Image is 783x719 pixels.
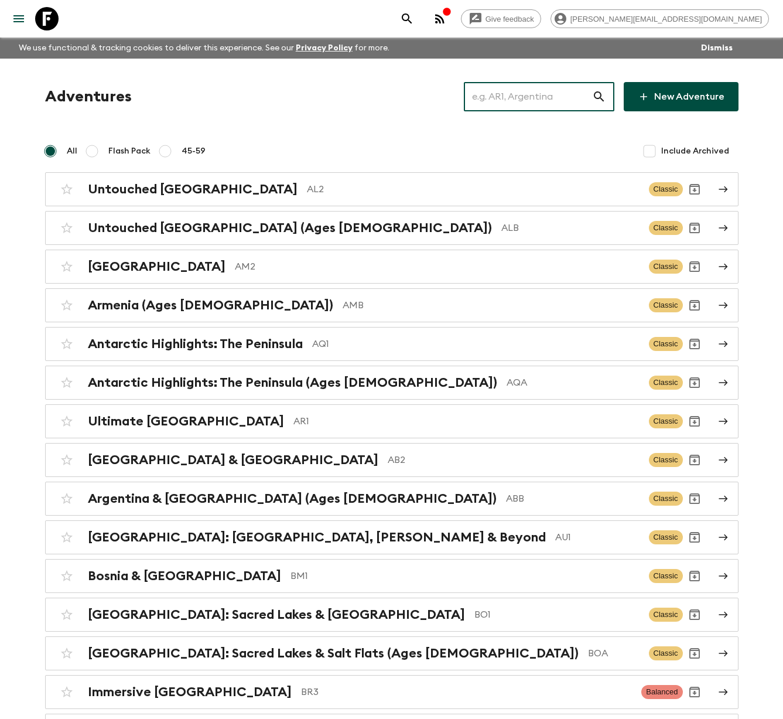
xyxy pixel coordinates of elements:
[588,646,640,660] p: BOA
[45,250,738,284] a: [GEOGRAPHIC_DATA]AM2ClassicArchive
[395,7,419,30] button: search adventures
[464,80,592,113] input: e.g. AR1, Argentina
[683,178,706,201] button: Archive
[343,298,640,312] p: AMB
[108,145,151,157] span: Flash Pack
[45,404,738,438] a: Ultimate [GEOGRAPHIC_DATA]AR1ClassicArchive
[683,487,706,510] button: Archive
[649,414,683,428] span: Classic
[45,520,738,554] a: [GEOGRAPHIC_DATA]: [GEOGRAPHIC_DATA], [PERSON_NAME] & BeyondAU1ClassicArchive
[649,221,683,235] span: Classic
[507,376,640,390] p: AQA
[45,85,132,108] h1: Adventures
[683,216,706,240] button: Archive
[661,145,729,157] span: Include Archived
[67,145,77,157] span: All
[683,255,706,278] button: Archive
[45,598,738,632] a: [GEOGRAPHIC_DATA]: Sacred Lakes & [GEOGRAPHIC_DATA]BO1ClassicArchive
[683,564,706,588] button: Archive
[551,9,769,28] div: [PERSON_NAME][EMAIL_ADDRESS][DOMAIN_NAME]
[683,680,706,704] button: Archive
[683,448,706,472] button: Archive
[88,452,378,468] h2: [GEOGRAPHIC_DATA] & [GEOGRAPHIC_DATA]
[649,260,683,274] span: Classic
[45,327,738,361] a: Antarctic Highlights: The PeninsulaAQ1ClassicArchive
[290,569,640,583] p: BM1
[88,607,465,622] h2: [GEOGRAPHIC_DATA]: Sacred Lakes & [GEOGRAPHIC_DATA]
[641,685,682,699] span: Balanced
[88,298,333,313] h2: Armenia (Ages [DEMOGRAPHIC_DATA])
[88,182,298,197] h2: Untouched [GEOGRAPHIC_DATA]
[698,40,736,56] button: Dismiss
[88,220,492,236] h2: Untouched [GEOGRAPHIC_DATA] (Ages [DEMOGRAPHIC_DATA])
[88,414,284,429] h2: Ultimate [GEOGRAPHIC_DATA]
[683,294,706,317] button: Archive
[45,675,738,709] a: Immersive [GEOGRAPHIC_DATA]BR3BalancedArchive
[235,260,640,274] p: AM2
[88,491,497,506] h2: Argentina & [GEOGRAPHIC_DATA] (Ages [DEMOGRAPHIC_DATA])
[45,288,738,322] a: Armenia (Ages [DEMOGRAPHIC_DATA])AMBClassicArchive
[649,492,683,506] span: Classic
[293,414,640,428] p: AR1
[7,7,30,30] button: menu
[388,453,640,467] p: AB2
[45,559,738,593] a: Bosnia & [GEOGRAPHIC_DATA]BM1ClassicArchive
[683,410,706,433] button: Archive
[88,375,497,390] h2: Antarctic Highlights: The Peninsula (Ages [DEMOGRAPHIC_DATA])
[501,221,640,235] p: ALB
[555,530,640,544] p: AU1
[649,182,683,196] span: Classic
[564,15,768,23] span: [PERSON_NAME][EMAIL_ADDRESS][DOMAIN_NAME]
[683,371,706,394] button: Archive
[683,642,706,665] button: Archive
[88,684,292,700] h2: Immersive [GEOGRAPHIC_DATA]
[649,298,683,312] span: Classic
[182,145,206,157] span: 45-59
[88,336,303,352] h2: Antarctic Highlights: The Peninsula
[45,172,738,206] a: Untouched [GEOGRAPHIC_DATA]AL2ClassicArchive
[649,646,683,660] span: Classic
[649,530,683,544] span: Classic
[45,443,738,477] a: [GEOGRAPHIC_DATA] & [GEOGRAPHIC_DATA]AB2ClassicArchive
[461,9,541,28] a: Give feedback
[301,685,632,699] p: BR3
[649,569,683,583] span: Classic
[45,366,738,400] a: Antarctic Highlights: The Peninsula (Ages [DEMOGRAPHIC_DATA])AQAClassicArchive
[479,15,541,23] span: Give feedback
[649,337,683,351] span: Classic
[45,211,738,245] a: Untouched [GEOGRAPHIC_DATA] (Ages [DEMOGRAPHIC_DATA])ALBClassicArchive
[296,44,353,52] a: Privacy Policy
[649,608,683,622] span: Classic
[649,376,683,390] span: Classic
[45,636,738,670] a: [GEOGRAPHIC_DATA]: Sacred Lakes & Salt Flats (Ages [DEMOGRAPHIC_DATA])BOAClassicArchive
[506,492,640,506] p: ABB
[307,182,640,196] p: AL2
[649,453,683,467] span: Classic
[312,337,640,351] p: AQ1
[474,608,640,622] p: BO1
[88,530,546,545] h2: [GEOGRAPHIC_DATA]: [GEOGRAPHIC_DATA], [PERSON_NAME] & Beyond
[88,259,225,274] h2: [GEOGRAPHIC_DATA]
[88,646,579,661] h2: [GEOGRAPHIC_DATA]: Sacred Lakes & Salt Flats (Ages [DEMOGRAPHIC_DATA])
[14,38,394,59] p: We use functional & tracking cookies to deliver this experience. See our for more.
[683,526,706,549] button: Archive
[45,482,738,516] a: Argentina & [GEOGRAPHIC_DATA] (Ages [DEMOGRAPHIC_DATA])ABBClassicArchive
[88,568,281,584] h2: Bosnia & [GEOGRAPHIC_DATA]
[624,82,738,111] a: New Adventure
[683,332,706,356] button: Archive
[683,603,706,626] button: Archive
